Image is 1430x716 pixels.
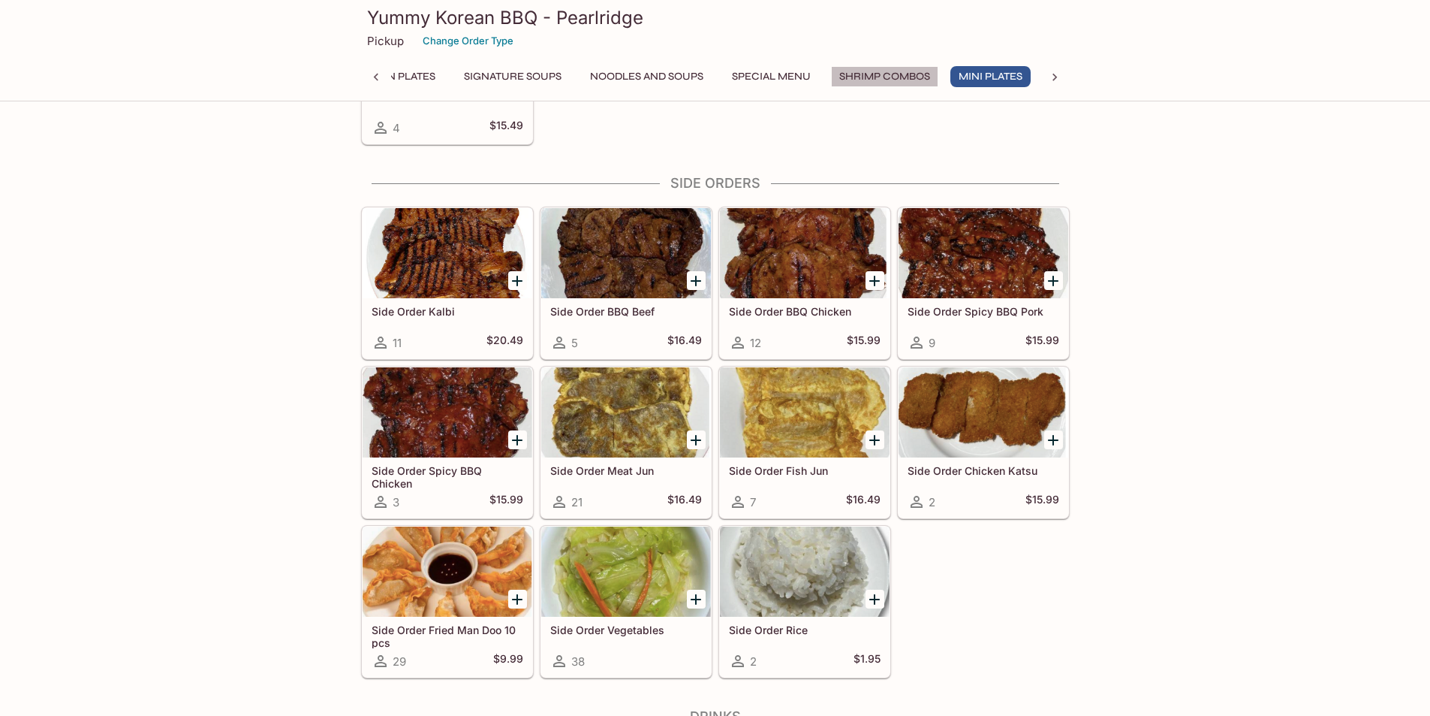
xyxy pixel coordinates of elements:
h5: Side Order Fried Man Doo 10 pcs [372,624,523,648]
button: Add Side Order Chicken Katsu [1044,431,1063,449]
h5: $15.99 [1025,493,1059,511]
h3: Yummy Korean BBQ - Pearlridge [367,6,1064,29]
h5: $16.49 [667,334,702,352]
button: Add Side Order Spicy BBQ Chicken [508,431,527,449]
button: Mini Plates [950,66,1031,87]
span: 29 [393,654,406,669]
button: Add Side Order Rice [866,590,884,609]
a: Side Order Meat Jun21$16.49 [540,367,712,518]
span: 3 [393,495,399,509]
a: Side Order Fried Man Doo 10 pcs29$9.99 [362,526,533,678]
button: Add Side Order Fish Jun [866,431,884,449]
div: Side Order Fish Jun [720,367,890,458]
h5: Side Order Fish Jun [729,464,881,477]
button: Add Side Order Vegetables [687,590,706,609]
button: Change Order Type [416,29,520,53]
button: Add Side Order Kalbi [508,271,527,290]
span: 7 [750,495,756,509]
div: Side Order Spicy BBQ Chicken [363,367,532,458]
div: Side Order Rice [720,527,890,617]
h5: $15.99 [489,493,523,511]
span: 5 [571,336,578,350]
button: Add Side Order Spicy BBQ Pork [1044,271,1063,290]
h5: Side Order BBQ Chicken [729,305,881,318]
span: 12 [750,336,761,350]
h5: $15.99 [847,334,881,352]
span: 38 [571,654,585,669]
span: 9 [929,336,935,350]
button: Add Side Order Fried Man Doo 10 pcs [508,590,527,609]
div: Side Order Chicken Katsu [899,367,1068,458]
h5: $16.49 [667,493,702,511]
span: 4 [393,121,400,135]
h4: Side Orders [361,175,1070,192]
a: Side Order Chicken Katsu2$15.99 [898,367,1069,518]
h5: Side Order Vegetables [550,624,702,636]
h5: Side Order BBQ Beef [550,305,702,318]
button: Add Side Order BBQ Beef [687,271,706,290]
div: Side Order BBQ Chicken [720,208,890,298]
a: Side Order Vegetables38 [540,526,712,678]
div: Side Order Vegetables [541,527,711,617]
h5: Side Order Spicy BBQ Chicken [372,464,523,489]
button: Shrimp Combos [831,66,938,87]
h5: $9.99 [493,652,523,670]
h5: $20.49 [486,334,523,352]
h5: $15.49 [489,119,523,137]
div: Side Order Fried Man Doo 10 pcs [363,527,532,617]
div: Side Order Spicy BBQ Pork [899,208,1068,298]
button: Noodles and Soups [582,66,712,87]
button: Add Side Order Meat Jun [687,431,706,449]
div: Side Order BBQ Beef [541,208,711,298]
span: 2 [750,654,757,669]
span: 21 [571,495,583,509]
p: Pickup [367,34,404,48]
div: Side Order Kalbi [363,208,532,298]
a: Side Order Spicy BBQ Chicken3$15.99 [362,367,533,518]
div: Side Order Meat Jun [541,367,711,458]
h5: Side Order Kalbi [372,305,523,318]
h5: Side Order Chicken Katsu [908,464,1059,477]
a: Side Order Spicy BBQ Pork9$15.99 [898,207,1069,359]
h5: Side Order Spicy BBQ Pork [908,305,1059,318]
a: Side Order BBQ Chicken12$15.99 [719,207,890,359]
a: Side Order Kalbi11$20.49 [362,207,533,359]
a: Side Order Fish Jun7$16.49 [719,367,890,518]
span: 11 [393,336,402,350]
h5: $16.49 [846,493,881,511]
span: 2 [929,495,935,509]
h5: $1.95 [853,652,881,670]
button: Signature Soups [456,66,570,87]
h5: Side Order Rice [729,624,881,636]
h5: Side Order Meat Jun [550,464,702,477]
button: Add Side Order BBQ Chicken [866,271,884,290]
a: Side Order BBQ Beef5$16.49 [540,207,712,359]
button: Special Menu [724,66,819,87]
a: Side Order Rice2$1.95 [719,526,890,678]
h5: $15.99 [1025,334,1059,352]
